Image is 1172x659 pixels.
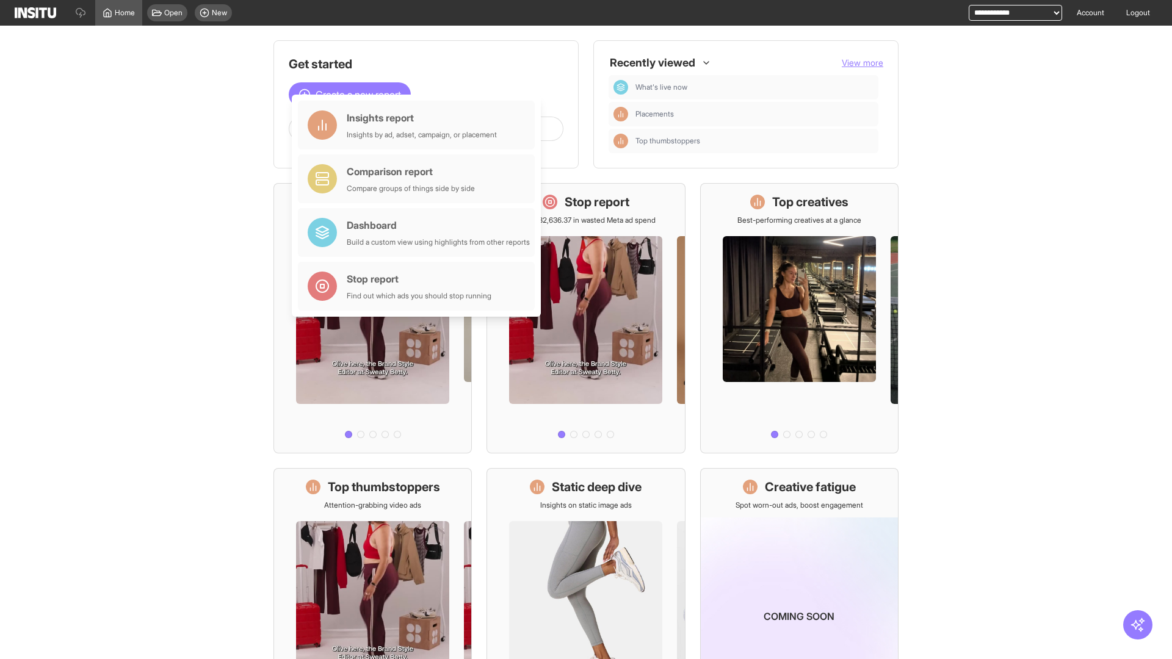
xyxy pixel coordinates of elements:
[842,57,883,68] span: View more
[347,272,491,286] div: Stop report
[212,8,227,18] span: New
[289,56,563,73] h1: Get started
[347,184,475,193] div: Compare groups of things side by side
[347,291,491,301] div: Find out which ads you should stop running
[487,183,685,453] a: Stop reportSave £32,636.37 in wasted Meta ad spend
[565,193,629,211] h1: Stop report
[613,80,628,95] div: Dashboard
[635,82,687,92] span: What's live now
[737,215,861,225] p: Best-performing creatives at a glance
[635,109,674,119] span: Placements
[164,8,183,18] span: Open
[115,8,135,18] span: Home
[328,478,440,495] h1: Top thumbstoppers
[347,218,530,232] div: Dashboard
[289,82,411,107] button: Create a new report
[842,57,883,69] button: View more
[540,500,632,510] p: Insights on static image ads
[347,164,475,179] div: Comparison report
[316,87,401,102] span: Create a new report
[635,109,874,119] span: Placements
[635,136,700,146] span: Top thumbstoppers
[516,215,656,225] p: Save £32,636.37 in wasted Meta ad spend
[700,183,899,453] a: Top creativesBest-performing creatives at a glance
[635,136,874,146] span: Top thumbstoppers
[552,478,642,495] h1: Static deep dive
[347,130,497,140] div: Insights by ad, adset, campaign, or placement
[347,110,497,125] div: Insights report
[347,237,530,247] div: Build a custom view using highlights from other reports
[772,193,848,211] h1: Top creatives
[324,500,421,510] p: Attention-grabbing video ads
[613,134,628,148] div: Insights
[635,82,874,92] span: What's live now
[15,7,56,18] img: Logo
[273,183,472,453] a: What's live nowSee all active ads instantly
[613,107,628,121] div: Insights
